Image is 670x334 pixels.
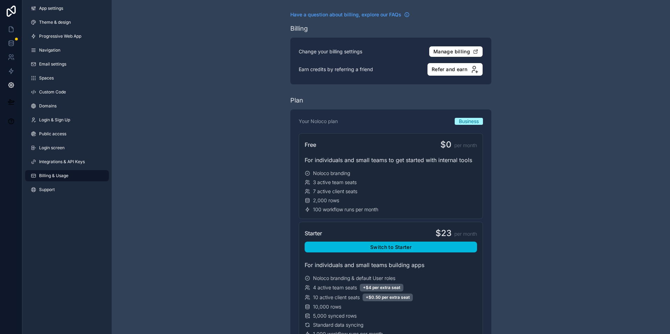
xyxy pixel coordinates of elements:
[459,118,479,125] span: Business
[290,96,303,105] div: Plan
[25,170,109,181] a: Billing & Usage
[39,173,68,179] span: Billing & Usage
[39,20,71,25] span: Theme & design
[427,63,483,76] button: Refer and earn
[39,47,60,53] span: Navigation
[360,284,403,291] div: +$4 per extra seat
[39,145,65,151] span: Login screen
[39,117,70,123] span: Login & Sign Up
[25,100,109,112] a: Domains
[305,156,477,164] div: For individuals and small teams to get started with internal tools
[305,141,316,149] span: Free
[25,156,109,167] a: Integrations & API Keys
[25,184,109,195] a: Support
[25,31,109,42] a: Progressive Web App
[39,61,66,67] span: Email settings
[432,66,467,73] span: Refer and earn
[25,59,109,70] a: Email settings
[313,312,357,319] span: 5,000 synced rows
[299,66,373,73] p: Earn credits by referring a friend
[39,33,81,39] span: Progressive Web App
[25,86,109,98] a: Custom Code
[39,159,85,165] span: Integrations & API Keys
[39,103,57,109] span: Domains
[313,275,395,282] span: Noloco branding & default User roles
[25,142,109,153] a: Login screen
[39,6,63,11] span: App settings
[454,230,477,237] span: per month
[313,303,341,310] span: 10,000 rows
[313,197,339,204] span: 2,000 rows
[299,118,338,125] p: Your Noloco plan
[39,75,54,81] span: Spaces
[290,11,401,18] span: Have a question about billing, explore our FAQs
[313,321,363,328] span: Standard data syncing
[313,170,350,177] span: Noloco branding
[299,48,362,55] p: Change your billing settings
[433,48,470,55] span: Manage billing
[305,261,477,269] div: For individuals and small teams building apps
[313,284,357,291] span: 4 active team seats
[25,45,109,56] a: Navigation
[25,73,109,84] a: Spaces
[39,131,66,137] span: Public access
[313,179,357,186] span: 3 active team seats
[25,17,109,28] a: Theme & design
[305,229,322,237] span: Starter
[363,294,413,301] div: +$0.50 per extra seat
[39,187,55,192] span: Support
[25,3,109,14] a: App settings
[39,89,66,95] span: Custom Code
[290,24,308,33] div: Billing
[313,206,378,213] span: 100 workflow runs per month
[290,11,410,18] a: Have a question about billing, explore our FAQs
[454,142,477,149] span: per month
[435,228,452,239] span: $23
[25,128,109,139] a: Public access
[440,139,452,150] span: $0
[25,114,109,126] a: Login & Sign Up
[313,188,357,195] span: 7 active client seats
[313,294,360,301] span: 10 active client seats
[305,242,477,253] button: Switch to Starter
[429,46,483,57] button: Manage billing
